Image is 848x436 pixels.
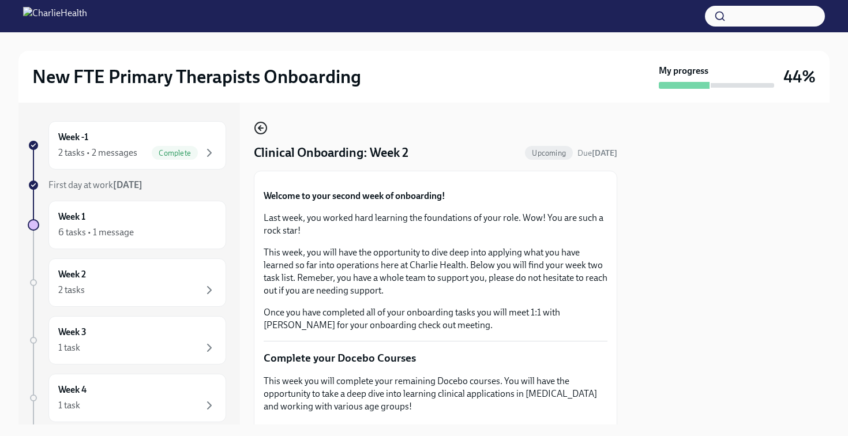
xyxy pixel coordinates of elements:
h6: Week 2 [58,268,86,281]
a: Week -12 tasks • 2 messagesComplete [28,121,226,170]
h6: Week -1 [58,131,88,144]
div: 1 task [58,399,80,412]
div: 6 tasks • 1 message [58,226,134,239]
div: 2 tasks [58,284,85,296]
p: Last week, you worked hard learning the foundations of your role. Wow! You are such a rock star! [264,212,607,237]
p: Once you have completed all of your onboarding tasks you will meet 1:1 with [PERSON_NAME] for you... [264,306,607,332]
span: September 14th, 2025 10:00 [577,148,617,159]
h6: Week 3 [58,326,87,339]
h6: Week 4 [58,384,87,396]
div: 1 task [58,341,80,354]
a: Week 16 tasks • 1 message [28,201,226,249]
p: Complete your Docebo Courses [264,351,607,366]
a: Week 31 task [28,316,226,364]
h2: New FTE Primary Therapists Onboarding [32,65,361,88]
a: Week 22 tasks [28,258,226,307]
p: This week, you will have the opportunity to dive deep into applying what you have learned so far ... [264,246,607,297]
p: This week you will complete your remaining Docebo courses. You will have the opportunity to take ... [264,375,607,413]
div: 2 tasks • 2 messages [58,146,137,159]
h6: Week 1 [58,211,85,223]
strong: [DATE] [592,148,617,158]
h3: 44% [783,66,816,87]
span: Complete [152,149,198,157]
a: First day at work[DATE] [28,179,226,191]
h4: Clinical Onboarding: Week 2 [254,144,408,161]
strong: [DATE] [113,179,142,190]
strong: My progress [659,65,708,77]
span: Due [577,148,617,158]
span: Upcoming [525,149,573,157]
img: CharlieHealth [23,7,87,25]
span: First day at work [48,179,142,190]
a: Week 41 task [28,374,226,422]
strong: Welcome to your second week of onboarding! [264,190,445,201]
